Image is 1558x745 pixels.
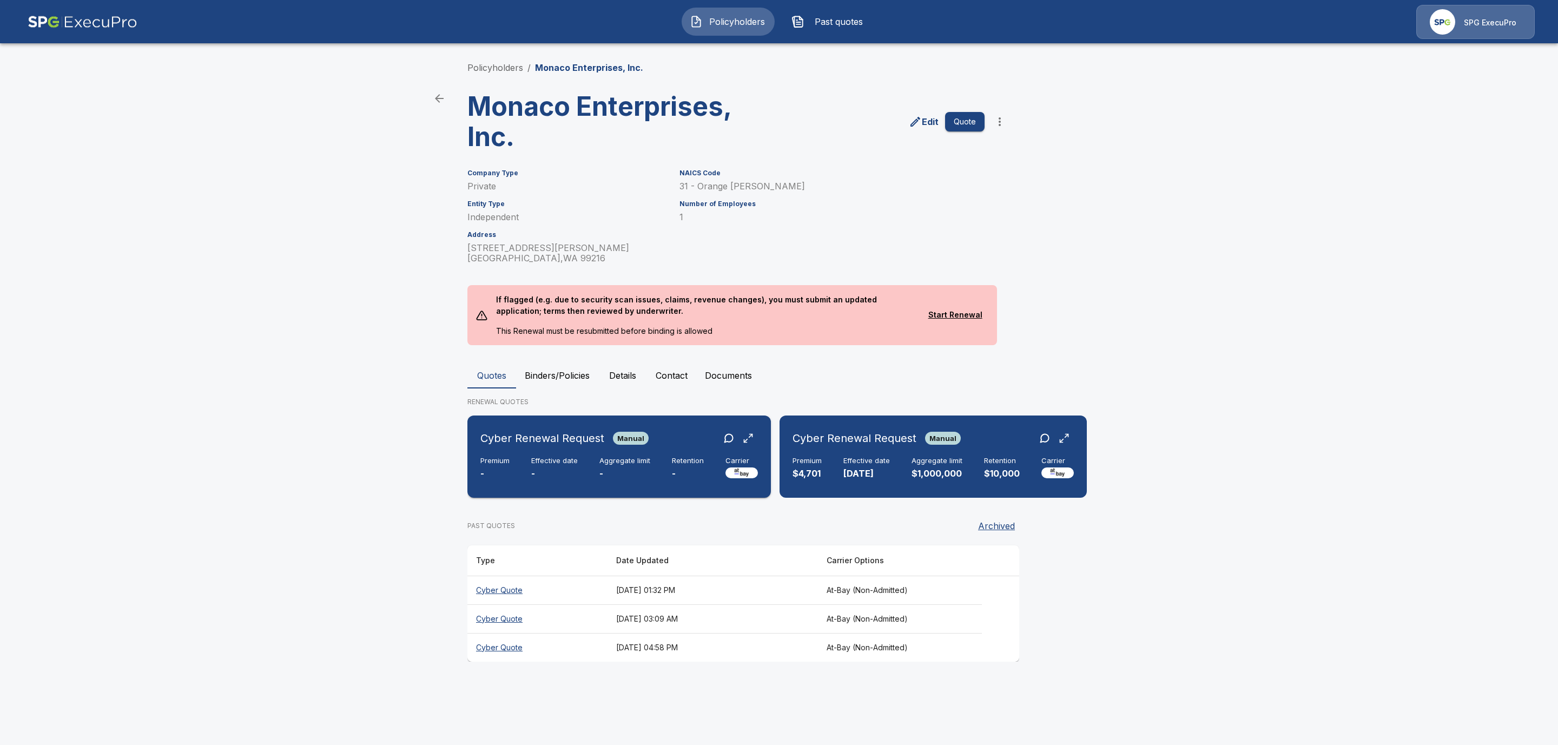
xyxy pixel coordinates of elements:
[467,243,666,263] p: [STREET_ADDRESS][PERSON_NAME] [GEOGRAPHIC_DATA] , WA 99216
[467,61,643,74] nav: breadcrumb
[672,467,704,480] p: -
[843,457,890,465] h6: Effective date
[725,457,758,465] h6: Carrier
[1416,5,1535,39] a: Agency IconSPG ExecuPro
[467,200,666,208] h6: Entity Type
[467,231,666,239] h6: Address
[598,362,647,388] button: Details
[480,430,604,447] h6: Cyber Renewal Request
[793,430,916,447] h6: Cyber Renewal Request
[925,434,961,443] span: Manual
[672,457,704,465] h6: Retention
[984,467,1020,480] p: $10,000
[912,467,962,480] p: $1,000,000
[679,181,985,192] p: 31 - Orange [PERSON_NAME]
[516,362,598,388] button: Binders/Policies
[608,604,818,633] th: [DATE] 03:09 AM
[783,8,876,36] button: Past quotes IconPast quotes
[989,111,1011,133] button: more
[467,397,1091,407] p: RENEWAL QUOTES
[467,181,666,192] p: Private
[527,61,531,74] li: /
[791,15,804,28] img: Past quotes Icon
[467,545,1019,662] table: responsive table
[467,604,608,633] th: Cyber Quote
[974,515,1019,537] button: Archived
[480,457,510,465] h6: Premium
[608,545,818,576] th: Date Updated
[682,8,775,36] button: Policyholders IconPolicyholders
[984,457,1020,465] h6: Retention
[843,467,890,480] p: [DATE]
[487,325,922,345] p: This Renewal must be resubmitted before binding is allowed
[467,212,666,222] p: Independent
[608,576,818,604] th: [DATE] 01:32 PM
[647,362,696,388] button: Contact
[613,434,649,443] span: Manual
[467,362,516,388] button: Quotes
[467,62,523,73] a: Policyholders
[467,545,608,576] th: Type
[818,576,982,604] th: At-Bay (Non-Admitted)
[467,169,666,177] h6: Company Type
[696,362,761,388] button: Documents
[912,457,962,465] h6: Aggregate limit
[1041,457,1074,465] h6: Carrier
[1464,17,1516,28] p: SPG ExecuPro
[707,15,767,28] span: Policyholders
[818,604,982,633] th: At-Bay (Non-Admitted)
[922,115,939,128] p: Edit
[679,169,985,177] h6: NAICS Code
[467,633,608,662] th: Cyber Quote
[1430,9,1455,35] img: Agency Icon
[531,457,578,465] h6: Effective date
[818,545,982,576] th: Carrier Options
[907,113,941,130] a: edit
[480,467,510,480] p: -
[467,576,608,604] th: Cyber Quote
[818,633,982,662] th: At-Bay (Non-Admitted)
[535,61,643,74] p: Monaco Enterprises, Inc.
[599,457,650,465] h6: Aggregate limit
[467,362,1091,388] div: policyholder tabs
[922,305,988,325] button: Start Renewal
[599,467,650,480] p: -
[1041,467,1074,478] img: Carrier
[809,15,868,28] span: Past quotes
[793,467,822,480] p: $4,701
[487,285,922,325] p: If flagged (e.g. due to security scan issues, claims, revenue changes), you must submit an update...
[467,91,735,152] h3: Monaco Enterprises, Inc.
[725,467,758,478] img: Carrier
[608,633,818,662] th: [DATE] 04:58 PM
[679,200,985,208] h6: Number of Employees
[690,15,703,28] img: Policyholders Icon
[467,521,515,531] p: PAST QUOTES
[28,5,137,39] img: AA Logo
[679,212,985,222] p: 1
[945,112,985,132] button: Quote
[793,457,822,465] h6: Premium
[428,88,450,109] a: back
[531,467,578,480] p: -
